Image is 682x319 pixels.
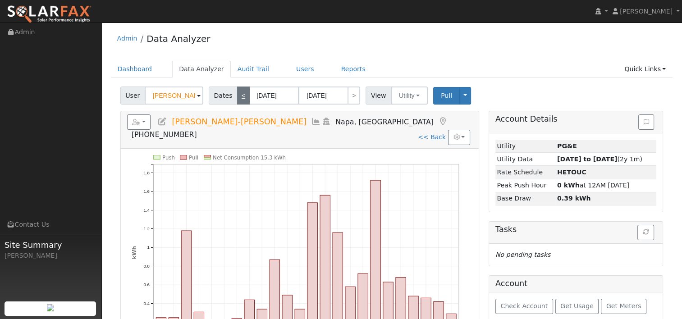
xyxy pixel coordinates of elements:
[321,117,331,126] a: Login As (last Never)
[391,87,428,105] button: Utility
[209,87,238,105] span: Dates
[213,155,286,161] text: Net Consumption 15.3 kWh
[143,170,150,175] text: 1.8
[172,61,231,77] a: Data Analyzer
[348,87,360,105] a: >
[5,251,96,260] div: [PERSON_NAME]
[145,87,203,105] input: Select a User
[500,302,548,310] span: Check Account
[335,118,434,126] span: Napa, [GEOGRAPHIC_DATA]
[495,299,553,314] button: Check Account
[495,192,555,205] td: Base Draw
[557,169,586,176] strong: N
[495,153,555,166] td: Utility Data
[495,225,656,234] h5: Tasks
[495,140,555,153] td: Utility
[555,299,599,314] button: Get Usage
[557,155,617,163] strong: [DATE] to [DATE]
[601,299,646,314] button: Get Meters
[143,301,150,306] text: 0.4
[143,226,150,231] text: 1.2
[143,189,150,194] text: 1.6
[157,117,167,126] a: Edit User (34712)
[131,246,137,259] text: kWh
[189,155,198,161] text: Pull
[132,130,197,139] span: [PHONE_NUMBER]
[311,117,321,126] a: Multi-Series Graph
[111,61,159,77] a: Dashboard
[441,92,452,99] span: Pull
[560,302,593,310] span: Get Usage
[146,33,210,44] a: Data Analyzer
[606,302,641,310] span: Get Meters
[162,155,175,161] text: Push
[495,251,550,258] i: No pending tasks
[143,282,150,287] text: 0.6
[366,87,391,105] span: View
[637,225,654,240] button: Refresh
[143,207,150,212] text: 1.4
[495,166,555,179] td: Rate Schedule
[557,182,580,189] strong: 0 kWh
[557,142,577,150] strong: ID: 17128904, authorized: 08/01/25
[433,87,460,105] button: Pull
[438,117,448,126] a: Map
[557,195,591,202] strong: 0.39 kWh
[638,114,654,130] button: Issue History
[618,61,673,77] a: Quick Links
[120,87,145,105] span: User
[7,5,92,24] img: SolarFax
[5,239,96,251] span: Site Summary
[495,114,656,124] h5: Account Details
[418,133,446,141] a: << Back
[620,8,673,15] span: [PERSON_NAME]
[495,179,555,192] td: Peak Push Hour
[172,117,307,126] span: [PERSON_NAME]-[PERSON_NAME]
[231,61,276,77] a: Audit Trail
[117,35,137,42] a: Admin
[143,264,150,269] text: 0.8
[147,245,149,250] text: 1
[557,155,642,163] span: (2y 1m)
[334,61,372,77] a: Reports
[495,279,527,288] h5: Account
[555,179,656,192] td: at 12AM [DATE]
[237,87,250,105] a: <
[47,304,54,311] img: retrieve
[289,61,321,77] a: Users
